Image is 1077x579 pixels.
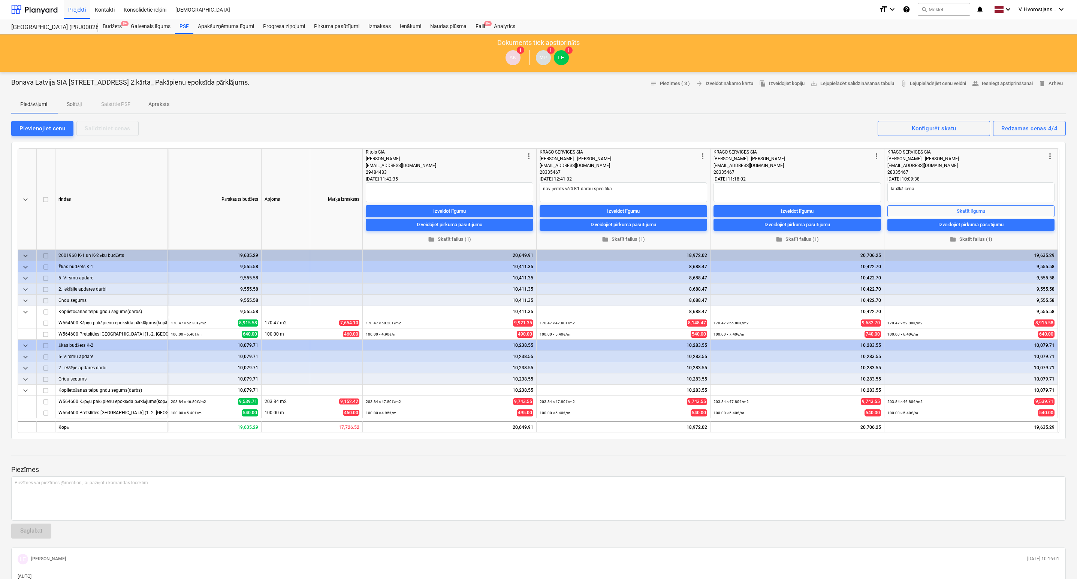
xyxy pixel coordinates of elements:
[1039,80,1046,87] span: delete
[339,320,359,326] span: 7,654.10
[21,263,30,272] span: keyboard_arrow_down
[543,235,704,244] span: Skatīt failus (1)
[171,261,258,272] div: 9,555.58
[11,465,1066,474] p: Piezīmes
[262,317,310,328] div: 170.47 m2
[417,220,482,229] div: Izveidojiet pirkuma pasūtījumu
[21,195,30,204] span: keyboard_arrow_down
[366,385,533,396] div: 10,238.55
[171,272,258,284] div: 9,555.58
[811,79,894,88] span: Lejupielādēt salīdzināšanas tabulu
[21,364,30,373] span: keyboard_arrow_down
[98,19,126,34] a: Budžets9+
[540,362,707,373] div: 10,283.55
[484,21,492,26] span: 9+
[693,78,756,90] button: Izveidot nākamo kārtu
[861,319,881,327] span: 9,682.70
[540,321,575,325] small: 170.47 × 47.80€ / m2
[238,398,258,405] span: 9,539.71
[58,373,165,384] div: Grīdu segums
[887,321,923,325] small: 170.47 × 52.30€ / m2
[972,79,1033,88] span: Iesniegt apstiprināšanai
[55,421,168,432] div: Kopā
[900,80,907,87] span: attach_file
[168,149,262,250] div: Pārskatīts budžets
[950,236,956,243] span: folder
[366,332,396,336] small: 100.00 × 4.90€ / m
[175,19,193,34] div: PSF
[366,163,436,168] span: [EMAIL_ADDRESS][DOMAIN_NAME]
[887,306,1055,317] div: 9,555.58
[171,385,258,396] div: 10,079.71
[366,340,533,351] div: 10,238.55
[58,272,165,283] div: 5- Virsmu apdare
[369,235,530,244] span: Skatīt failus (1)
[428,236,435,243] span: folder
[1040,543,1077,579] div: Chat Widget
[756,78,808,90] button: Izveidojiet kopiju
[759,80,766,87] span: file_copy
[58,396,165,407] div: W564600 Kāpņu pakāpienu epoksīda pārklājums(kopā ar materiālu)
[148,100,169,108] p: Apraksts
[714,340,881,351] div: 10,283.55
[897,78,969,90] a: Lejupielādējiet cenu veidni
[510,55,516,60] span: AK
[395,19,426,34] a: Ienākumi
[887,340,1055,351] div: 10,079.71
[366,272,533,284] div: 10,411.35
[714,321,749,325] small: 170.47 × 56.80€ / m2
[714,261,881,272] div: 10,422.70
[887,400,923,404] small: 203.84 × 46.80€ / m2
[540,234,707,245] button: Skatīt failus (1)
[1004,5,1013,14] i: keyboard_arrow_down
[918,3,970,16] button: Meklēt
[58,362,165,373] div: 2. Iekšējie apdares darbi
[540,163,610,168] span: [EMAIL_ADDRESS][DOMAIN_NAME]
[19,556,26,562] span: LE
[808,78,897,90] a: Lejupielādēt salīdzināšanas tabulu
[21,352,30,361] span: keyboard_arrow_down
[872,152,881,161] span: more_vert
[714,155,872,162] div: [PERSON_NAME] - [PERSON_NAME]
[21,386,30,395] span: keyboard_arrow_down
[540,295,707,306] div: 8,688.47
[366,373,533,385] div: 10,238.55
[171,362,258,373] div: 10,079.71
[717,235,878,244] span: Skatīt failus (1)
[193,19,259,34] div: Apakšuzņēmuma līgumi
[540,261,707,272] div: 8,688.47
[58,317,165,328] div: W564600 Kāpņu pakāpienu epoksīda pārklājums(kopā ar materiālu)
[537,421,711,432] div: 18,972.02
[938,220,1004,229] div: Izveidojiet pirkuma pasūtījumu
[366,169,524,176] div: 29484483
[433,207,466,215] div: Izveidot līgumu
[262,149,310,250] div: Apjoms
[366,321,401,325] small: 170.47 × 58.20€ / m2
[540,400,575,404] small: 203.84 × 47.80€ / m2
[21,341,30,350] span: keyboard_arrow_down
[993,121,1066,136] button: Redzamas cenas 4/4
[536,50,551,65] div: Mārtiņš Pogulis
[565,46,573,54] span: 1
[310,19,364,34] a: Pirkuma pasūtījumi
[262,407,310,418] div: 100.00 m
[698,152,707,161] span: more_vert
[171,400,206,404] small: 203.84 × 46.80€ / m2
[650,79,690,88] span: Piezīmes ( 3 )
[171,411,202,415] small: 100.00 × 5.40€ / m
[126,19,175,34] div: Galvenais līgums
[1038,331,1055,338] span: 640.00
[540,385,707,396] div: 10,283.55
[714,400,749,404] small: 203.84 × 47.80€ / m2
[364,19,395,34] div: Izmaksas
[19,124,65,133] div: Pievienojiet cenu
[887,351,1055,362] div: 10,079.71
[890,235,1052,244] span: Skatīt failus (1)
[426,19,471,34] div: Naudas plūsma
[55,149,168,250] div: rindas
[540,373,707,385] div: 10,283.55
[471,19,489,34] div: Faili
[887,272,1055,284] div: 9,555.58
[865,409,881,416] span: 540.00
